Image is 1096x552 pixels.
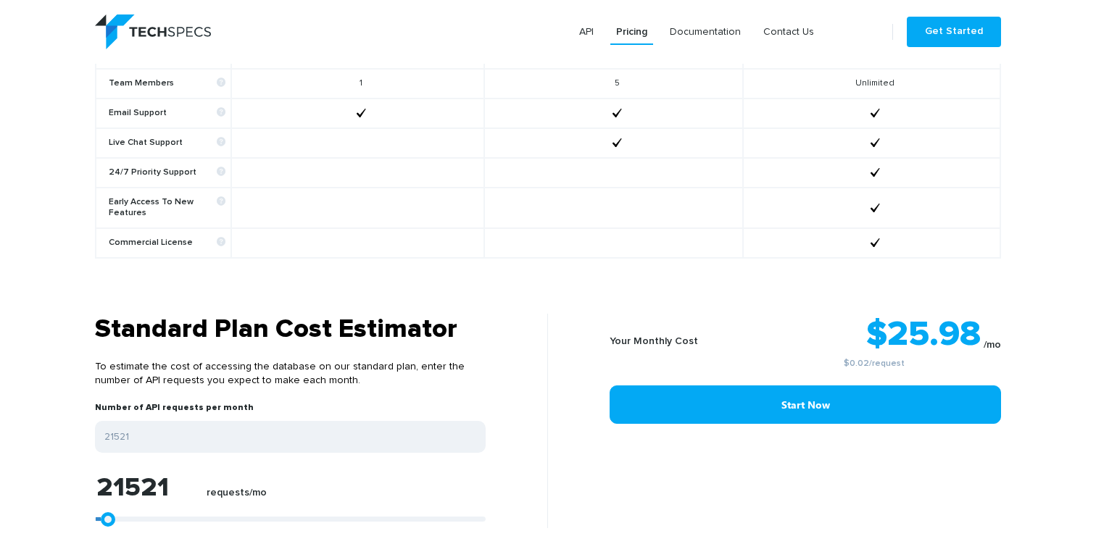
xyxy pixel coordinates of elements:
[207,487,267,506] label: requests/mo
[984,340,1001,350] sub: /mo
[109,78,225,89] b: Team Members
[907,17,1001,47] a: Get Started
[231,69,483,99] td: 1
[109,108,225,119] b: Email Support
[484,69,743,99] td: 5
[95,346,486,402] p: To estimate the cost of accessing the database on our standard plan, enter the number of API requ...
[95,314,486,346] h3: Standard Plan Cost Estimator
[95,421,486,453] input: Enter your expected number of API requests
[664,19,747,45] a: Documentation
[866,317,981,352] strong: $25.98
[610,19,653,45] a: Pricing
[573,19,599,45] a: API
[743,69,1000,99] td: Unlimited
[109,197,225,219] b: Early Access To New Features
[95,14,211,49] img: logo
[747,359,1001,368] small: /request
[844,359,869,368] a: $0.02
[109,138,225,149] b: Live Chat Support
[109,167,225,178] b: 24/7 Priority Support
[757,19,820,45] a: Contact Us
[109,238,225,248] b: Commercial License
[610,385,1001,424] a: Start Now
[95,402,254,421] label: Number of API requests per month
[610,336,698,346] b: Your Monthly Cost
